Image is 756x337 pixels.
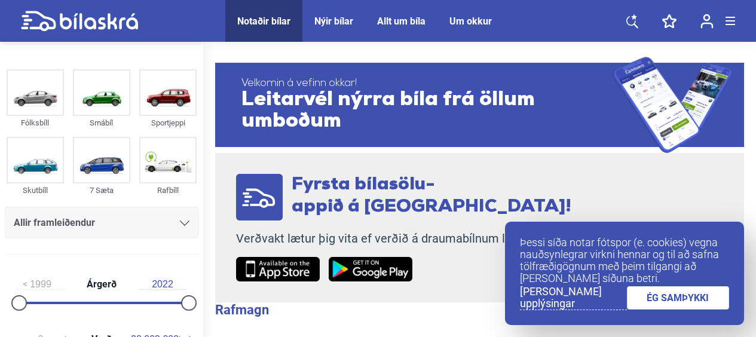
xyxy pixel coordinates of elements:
div: Sportjeppi [139,116,197,130]
span: Leitarvél nýrra bíla frá öllum umboðum [241,90,613,133]
div: Skutbíll [7,183,64,197]
div: Rafbíll [139,183,197,197]
b: Rafmagn [215,302,269,317]
a: Notaðir bílar [237,16,290,27]
a: ÉG SAMÞYKKI [627,286,730,310]
a: Nýir bílar [314,16,353,27]
p: Verðvakt lætur þig vita ef verðið á draumabílnum lækkar. [236,231,571,246]
span: Allir framleiðendur [14,215,95,231]
p: Þessi síða notar fótspor (e. cookies) vegna nauðsynlegrar virkni hennar og til að safna tölfræðig... [520,237,729,284]
span: Fyrsta bílasölu- appið á [GEOGRAPHIC_DATA]! [292,176,571,216]
a: Velkomin á vefinn okkar!Leitarvél nýrra bíla frá öllum umboðum [215,57,744,153]
a: Um okkur [449,16,492,27]
span: Velkomin á vefinn okkar! [241,78,613,90]
div: 7 Sæta [73,183,130,197]
a: [PERSON_NAME] upplýsingar [520,286,627,310]
div: Fólksbíll [7,116,64,130]
a: Allt um bíla [377,16,426,27]
span: Árgerð [84,280,120,289]
div: Smábíl [73,116,130,130]
img: user-login.svg [700,14,714,29]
